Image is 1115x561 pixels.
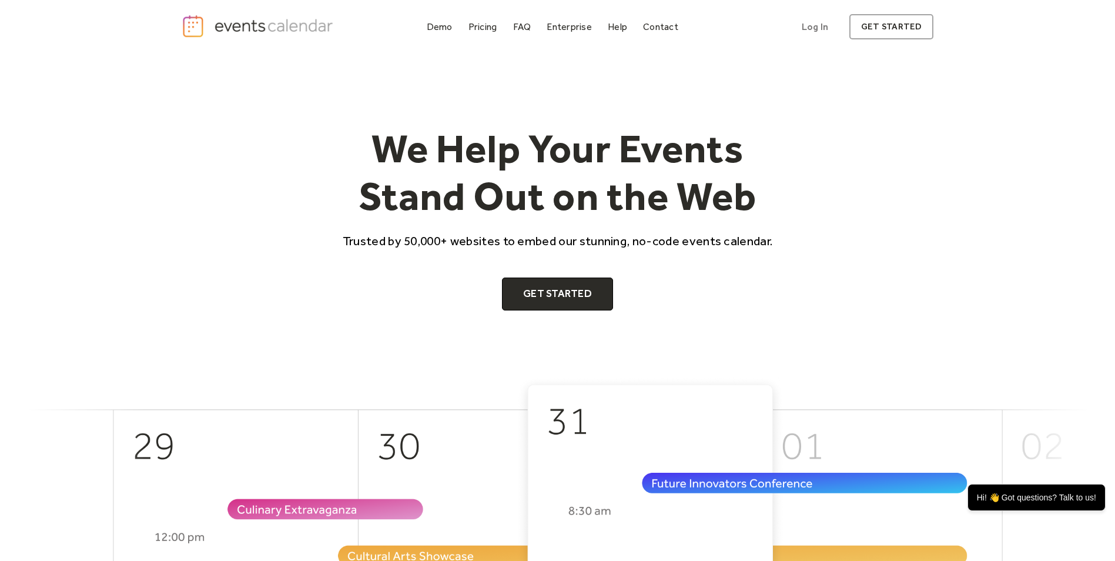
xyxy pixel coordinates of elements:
[603,19,632,35] a: Help
[608,24,627,30] div: Help
[182,14,337,38] a: home
[547,24,591,30] div: Enterprise
[849,14,933,39] a: get started
[332,125,783,221] h1: We Help Your Events Stand Out on the Web
[502,278,613,310] a: Get Started
[332,232,783,249] p: Trusted by 50,000+ websites to embed our stunning, no-code events calendar.
[643,24,678,30] div: Contact
[508,19,536,35] a: FAQ
[542,19,596,35] a: Enterprise
[638,19,683,35] a: Contact
[468,24,497,30] div: Pricing
[790,14,840,39] a: Log In
[422,19,457,35] a: Demo
[464,19,502,35] a: Pricing
[513,24,531,30] div: FAQ
[427,24,453,30] div: Demo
